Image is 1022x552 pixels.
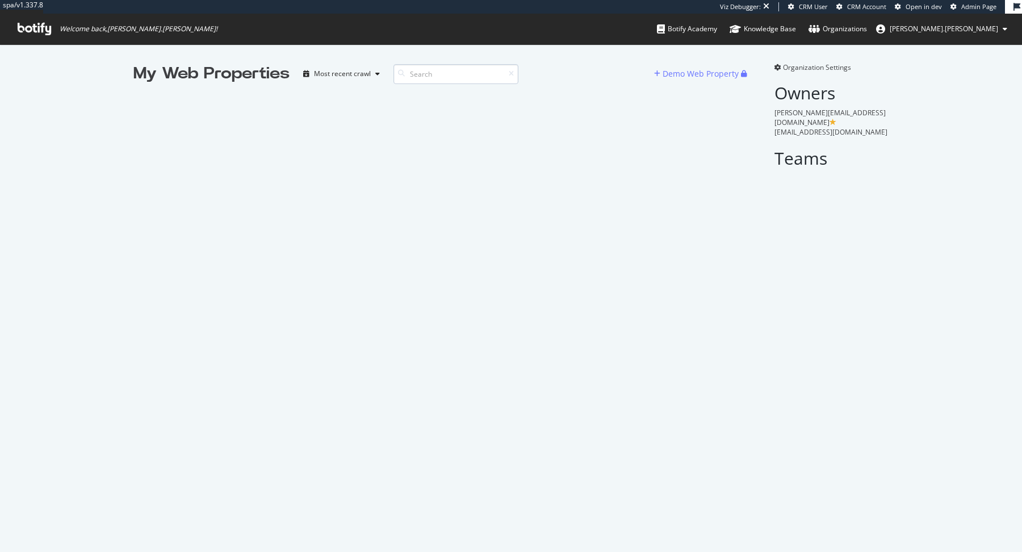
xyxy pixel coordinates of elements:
span: [EMAIL_ADDRESS][DOMAIN_NAME] [774,127,887,137]
span: jay.chitnis [890,24,998,34]
h2: Teams [774,149,889,168]
div: Knowledge Base [730,23,796,35]
span: CRM Account [847,2,886,11]
a: Botify Academy [657,14,717,44]
div: Viz Debugger: [720,2,761,11]
button: Demo Web Property [654,65,741,83]
a: Organizations [809,14,867,44]
div: My Web Properties [133,62,290,85]
div: Organizations [809,23,867,35]
button: [PERSON_NAME].[PERSON_NAME] [867,20,1016,38]
a: Admin Page [950,2,996,11]
button: Most recent crawl [299,65,384,83]
h2: Owners [774,83,889,102]
div: Most recent crawl [314,70,371,77]
span: Welcome back, [PERSON_NAME].[PERSON_NAME] ! [60,24,217,34]
a: Open in dev [895,2,942,11]
span: Admin Page [961,2,996,11]
span: Organization Settings [783,62,851,72]
a: Demo Web Property [654,69,741,78]
a: Knowledge Base [730,14,796,44]
span: [PERSON_NAME][EMAIL_ADDRESS][DOMAIN_NAME] [774,108,886,127]
div: Botify Academy [657,23,717,35]
span: Open in dev [906,2,942,11]
div: Demo Web Property [663,68,739,80]
a: CRM User [788,2,828,11]
span: CRM User [799,2,828,11]
a: CRM Account [836,2,886,11]
input: Search [393,64,518,84]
